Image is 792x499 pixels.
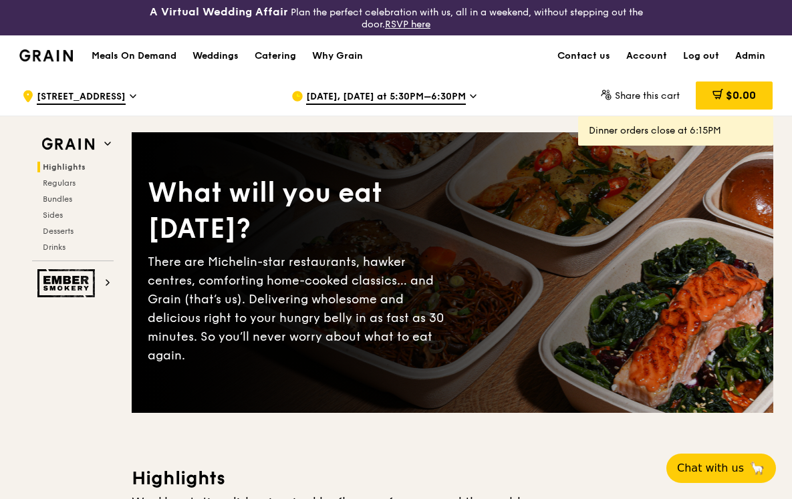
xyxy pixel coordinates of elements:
span: Share this cart [615,90,680,102]
div: What will you eat [DATE]? [148,175,452,247]
span: Drinks [43,242,65,252]
img: Ember Smokery web logo [37,269,99,297]
div: Why Grain [312,36,363,76]
a: Log out [675,36,727,76]
button: Chat with us🦙 [666,454,776,483]
span: [DATE], [DATE] at 5:30PM–6:30PM [306,90,466,105]
span: $0.00 [726,89,756,102]
span: Desserts [43,226,74,236]
span: [STREET_ADDRESS] [37,90,126,105]
div: Dinner orders close at 6:15PM [589,124,763,138]
img: Grain [19,49,74,61]
span: 🦙 [749,460,765,476]
span: Regulars [43,178,76,188]
div: Plan the perfect celebration with us, all in a weekend, without stepping out the door. [132,5,660,30]
span: Bundles [43,194,72,204]
a: Account [618,36,675,76]
span: Chat with us [677,460,744,476]
a: GrainGrain [19,35,74,75]
a: Catering [247,36,304,76]
h1: Meals On Demand [92,49,176,63]
div: Catering [255,36,296,76]
a: Why Grain [304,36,371,76]
div: There are Michelin-star restaurants, hawker centres, comforting home-cooked classics… and Grain (... [148,253,452,365]
a: Admin [727,36,773,76]
img: Grain web logo [37,132,99,156]
a: RSVP here [385,19,430,30]
a: Weddings [184,36,247,76]
a: Contact us [549,36,618,76]
div: Weddings [192,36,239,76]
h3: Highlights [132,466,773,490]
span: Highlights [43,162,86,172]
h3: A Virtual Wedding Affair [150,5,288,19]
span: Sides [43,210,63,220]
